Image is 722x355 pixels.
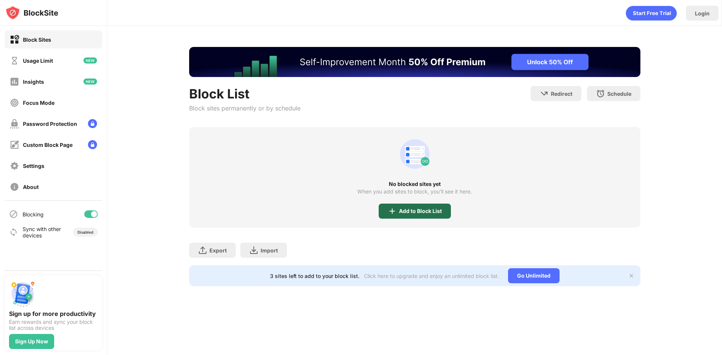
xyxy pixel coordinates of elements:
img: focus-off.svg [10,98,19,107]
div: animation [397,136,433,172]
div: Block List [189,86,300,101]
iframe: Banner [189,47,640,77]
div: Disabled [77,230,93,234]
div: Block Sites [23,36,51,43]
img: new-icon.svg [83,57,97,63]
div: Click here to upgrade and enjoy an unlimited block list. [364,273,499,279]
img: customize-block-page-off.svg [10,140,19,150]
div: Blocking [23,211,44,218]
div: Insights [23,79,44,85]
div: Block sites permanently or by schedule [189,104,300,112]
div: When you add sites to block, you’ll see it here. [357,189,472,195]
img: about-off.svg [10,182,19,192]
div: animation [626,6,677,21]
img: sync-icon.svg [9,228,18,237]
div: Focus Mode [23,100,55,106]
div: About [23,184,39,190]
div: Go Unlimited [508,268,560,283]
img: push-signup.svg [9,280,36,307]
div: Sign Up Now [15,338,48,344]
div: Sign up for more productivity [9,310,98,317]
div: Sync with other devices [23,226,61,239]
div: Earn rewards and sync your block list across devices [9,319,98,331]
div: Password Protection [23,121,77,127]
img: settings-off.svg [10,161,19,171]
div: Redirect [551,91,572,97]
img: lock-menu.svg [88,119,97,128]
div: No blocked sites yet [189,181,640,187]
img: logo-blocksite.svg [5,5,58,20]
img: new-icon.svg [83,79,97,85]
div: Settings [23,163,44,169]
div: Login [695,10,710,17]
img: block-on.svg [10,35,19,44]
img: password-protection-off.svg [10,119,19,128]
img: blocking-icon.svg [9,210,18,219]
img: x-button.svg [628,273,634,279]
img: insights-off.svg [10,77,19,86]
div: Import [261,247,278,254]
img: lock-menu.svg [88,140,97,149]
div: Add to Block List [399,208,442,214]
div: Custom Block Page [23,142,73,148]
div: Schedule [607,91,631,97]
img: time-usage-off.svg [10,56,19,65]
div: 3 sites left to add to your block list. [270,273,359,279]
div: Usage Limit [23,57,53,64]
div: Export [209,247,227,254]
